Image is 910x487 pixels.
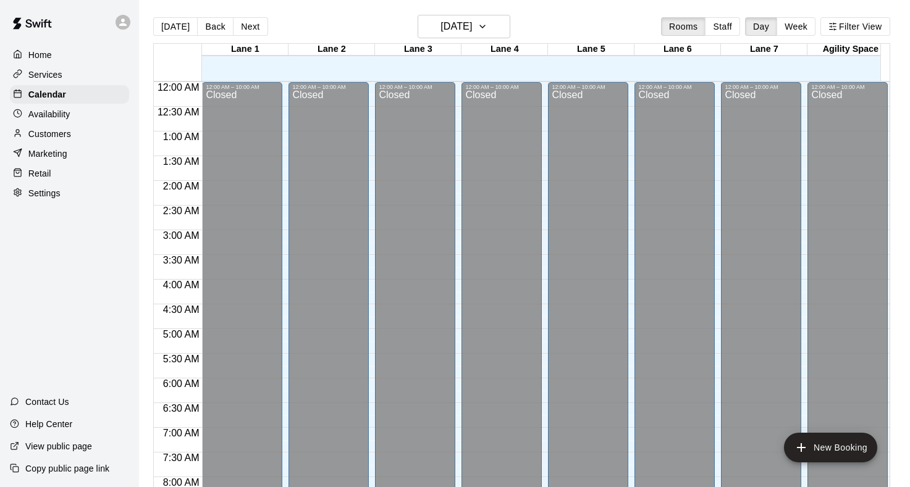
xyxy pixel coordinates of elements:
[160,131,203,142] span: 1:00 AM
[634,44,721,56] div: Lane 6
[379,84,452,90] div: 12:00 AM – 10:00 AM
[25,396,69,408] p: Contact Us
[10,164,129,183] a: Retail
[807,44,894,56] div: Agility Space
[10,85,129,104] a: Calendar
[10,184,129,202] a: Settings
[160,304,203,315] span: 4:30 AM
[28,69,62,81] p: Services
[440,18,472,35] h6: [DATE]
[160,329,203,339] span: 5:00 AM
[10,65,129,84] a: Services
[465,84,538,90] div: 12:00 AM – 10:00 AM
[721,44,807,56] div: Lane 7
[160,230,203,241] span: 3:00 AM
[25,418,72,430] p: Help Center
[10,125,129,143] a: Customers
[233,17,268,36] button: Next
[154,82,203,93] span: 12:00 AM
[461,44,548,56] div: Lane 4
[28,128,71,140] p: Customers
[784,433,877,462] button: add
[28,187,61,199] p: Settings
[154,107,203,117] span: 12:30 AM
[661,17,706,36] button: Rooms
[28,148,67,160] p: Marketing
[28,108,70,120] p: Availability
[28,167,51,180] p: Retail
[160,428,203,438] span: 7:00 AM
[705,17,740,36] button: Staff
[418,15,510,38] button: [DATE]
[25,462,109,475] p: Copy public page link
[160,181,203,191] span: 2:00 AM
[160,378,203,389] span: 6:00 AM
[160,403,203,414] span: 6:30 AM
[10,105,129,123] a: Availability
[638,84,711,90] div: 12:00 AM – 10:00 AM
[292,84,365,90] div: 12:00 AM – 10:00 AM
[811,84,884,90] div: 12:00 AM – 10:00 AM
[160,452,203,463] span: 7:30 AM
[552,84,625,90] div: 12:00 AM – 10:00 AM
[160,206,203,216] span: 2:30 AM
[160,156,203,167] span: 1:30 AM
[160,280,203,290] span: 4:00 AM
[202,44,289,56] div: Lane 1
[160,354,203,364] span: 5:30 AM
[206,84,279,90] div: 12:00 AM – 10:00 AM
[197,17,234,36] button: Back
[820,17,890,36] button: Filter View
[375,44,461,56] div: Lane 3
[153,17,198,36] button: [DATE]
[28,88,66,101] p: Calendar
[548,44,634,56] div: Lane 5
[160,255,203,265] span: 3:30 AM
[745,17,777,36] button: Day
[289,44,375,56] div: Lane 2
[10,46,129,64] a: Home
[28,49,52,61] p: Home
[25,440,92,452] p: View public page
[777,17,815,36] button: Week
[10,144,129,163] a: Marketing
[725,84,798,90] div: 12:00 AM – 10:00 AM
